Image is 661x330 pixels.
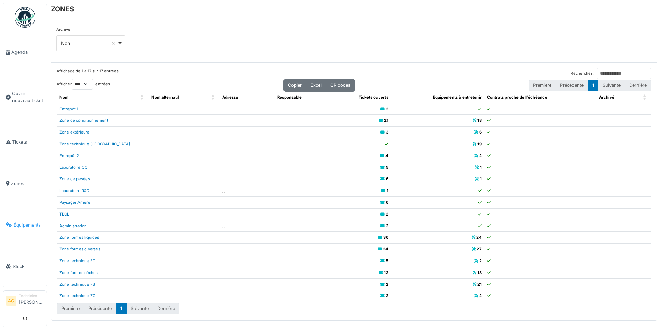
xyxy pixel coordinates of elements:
a: Zone de pesées [59,176,90,181]
span: Ouvrir nouveau ticket [12,90,44,103]
b: 2 [479,258,482,263]
td: , , [220,196,274,208]
a: TBCL [59,212,69,217]
a: Agenda [3,31,47,73]
b: 5 [386,258,388,263]
span: Nom alternatif [151,95,179,100]
a: Zone technique FD [59,258,95,263]
span: Nom alternatif: Activate to sort [211,92,215,103]
span: Agenda [11,49,44,55]
b: 2 [386,107,388,111]
div: Non [61,39,117,47]
label: Archivé [56,27,71,33]
span: Adresse [222,95,238,100]
span: Contrats proche de l'échéance [487,95,547,100]
button: QR codes [326,79,355,92]
b: 19 [477,141,482,146]
a: Zone extérieure [59,130,90,135]
button: Remove item: 'false' [110,40,117,47]
b: 2 [386,212,388,217]
b: 5 [386,165,388,170]
a: Zone formes sèches [59,270,98,275]
a: Ouvrir nouveau ticket [3,73,47,121]
a: Stock [3,246,47,287]
span: Nom: Activate to sort [140,92,145,103]
b: 6 [479,130,482,135]
a: Administration [59,223,87,228]
b: 24 [476,235,482,240]
b: 2 [479,293,482,298]
b: 1 [480,165,482,170]
td: , , [220,220,274,232]
b: 3 [386,223,388,228]
img: Badge_color-CXgf-gQk.svg [15,7,35,28]
td: , , [220,185,274,197]
span: Tickets ouverts [359,95,388,100]
a: Zone formes diverses [59,247,100,251]
span: Zones [11,180,44,187]
a: Zone de conditionnement [59,118,108,123]
button: Excel [306,79,326,92]
b: 24 [383,247,388,251]
b: 18 [477,118,482,123]
b: 6 [386,200,388,205]
label: Rechercher : [571,71,594,76]
span: Archivé [599,95,614,100]
b: 27 [477,247,482,251]
a: Laboratoire R&D [59,188,89,193]
b: 1 [387,188,388,193]
b: 36 [383,235,388,240]
b: 2 [386,293,388,298]
a: Équipements [3,204,47,246]
a: AC Technicien[PERSON_NAME] [6,293,44,310]
b: 1 [480,176,482,181]
span: Copier [288,83,302,88]
a: Paysager Arrière [59,200,90,205]
span: Équipements [13,222,44,228]
td: , , [220,208,274,220]
button: Copier [283,79,306,92]
a: Zone technique FS [59,282,95,287]
b: 2 [479,153,482,158]
span: Équipements à entretenir [433,95,482,100]
b: 3 [386,130,388,135]
b: 2 [386,282,388,287]
li: [PERSON_NAME] [19,293,44,308]
div: Technicien [19,293,44,299]
a: Zone formes liquides [59,235,99,240]
select: Afficherentrées [72,79,93,90]
b: 12 [384,270,388,275]
a: Zones [3,163,47,204]
span: QR codes [330,83,351,88]
li: AC [6,296,16,306]
button: 1 [588,80,598,91]
span: Nom [59,95,68,100]
b: 6 [386,176,388,181]
a: Tickets [3,121,47,163]
h6: ZONES [51,5,74,13]
a: Entrepôt 2 [59,153,79,158]
span: Archivé: Activate to sort [643,92,647,103]
a: Laboratoire QC [59,165,87,170]
span: Responsable [277,95,302,100]
span: Excel [310,83,322,88]
a: Zone technique [GEOGRAPHIC_DATA] [59,141,130,146]
a: Entrepôt 1 [59,107,78,111]
nav: pagination [529,80,651,91]
b: 4 [385,153,388,158]
span: Stock [13,263,44,270]
div: Affichage de 1 à 17 sur 17 entrées [57,68,119,79]
button: 1 [116,303,127,314]
nav: pagination [57,303,179,314]
b: 21 [477,282,482,287]
a: Zone technique ZC [59,293,95,298]
label: Afficher entrées [57,79,110,90]
b: 18 [477,270,482,275]
span: Tickets [12,139,44,145]
b: 21 [384,118,388,123]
